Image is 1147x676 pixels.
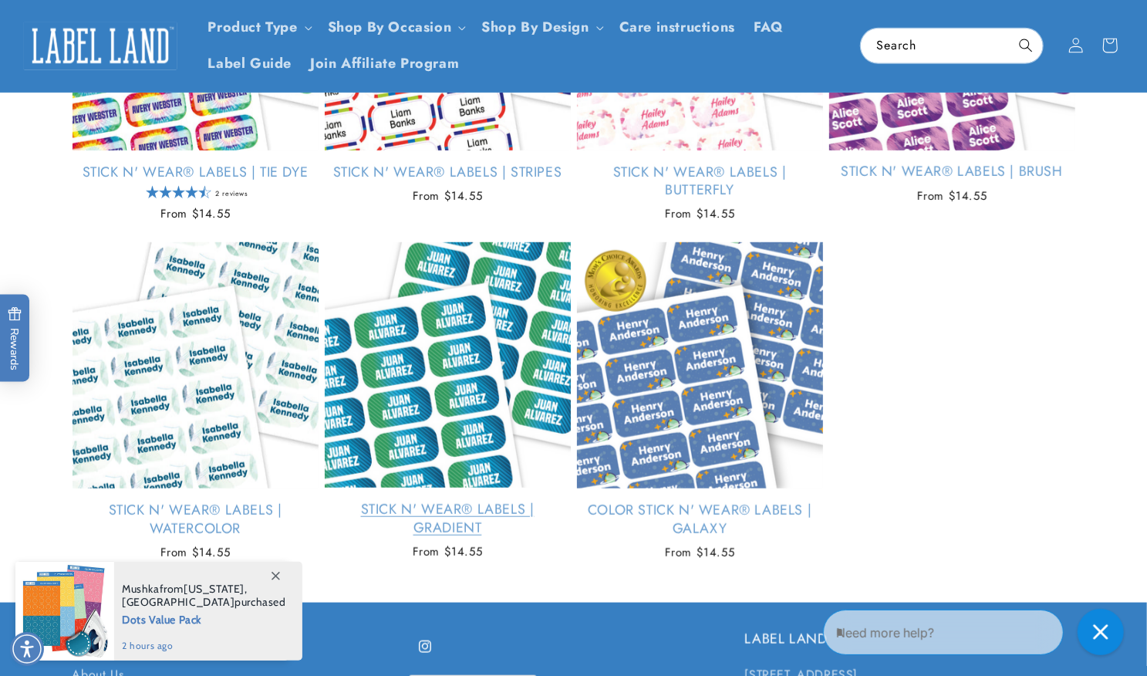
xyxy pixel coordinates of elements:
[310,55,459,73] span: Join Affiliate Program
[122,639,286,653] span: 2 hours ago
[754,19,784,36] span: FAQ
[1009,29,1043,63] button: Search
[577,502,823,538] a: Color Stick N' Wear® Labels | Galaxy
[199,9,319,46] summary: Product Type
[122,582,160,596] span: Mushka
[325,501,571,537] a: Stick N' Wear® Labels | Gradient
[122,595,234,609] span: [GEOGRAPHIC_DATA]
[208,17,298,37] a: Product Type
[73,502,319,538] a: Stick N' Wear® Labels | Watercolor
[823,603,1132,661] iframe: Gorgias Floating Chat
[577,164,823,200] a: Stick N' Wear® Labels | Butterfly
[610,9,744,46] a: Care instructions
[208,55,292,73] span: Label Guide
[319,9,473,46] summary: Shop By Occasion
[8,307,22,371] span: Rewards
[122,609,286,628] span: Dots Value Pack
[23,22,177,69] img: Label Land
[73,164,319,181] a: Stick N' Wear® Labels | Tie Dye
[619,19,735,36] span: Care instructions
[122,583,286,609] span: from , purchased
[745,630,1075,648] h2: LABEL LAND
[744,9,793,46] a: FAQ
[328,19,452,36] span: Shop By Occasion
[18,16,184,76] a: Label Land
[10,632,44,666] div: Accessibility Menu
[325,164,571,181] a: Stick N' Wear® Labels | Stripes
[829,163,1075,181] a: Stick N' Wear® Labels | Brush
[481,17,589,37] a: Shop By Design
[301,46,468,82] a: Join Affiliate Program
[472,9,609,46] summary: Shop By Design
[184,582,245,596] span: [US_STATE]
[199,46,302,82] a: Label Guide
